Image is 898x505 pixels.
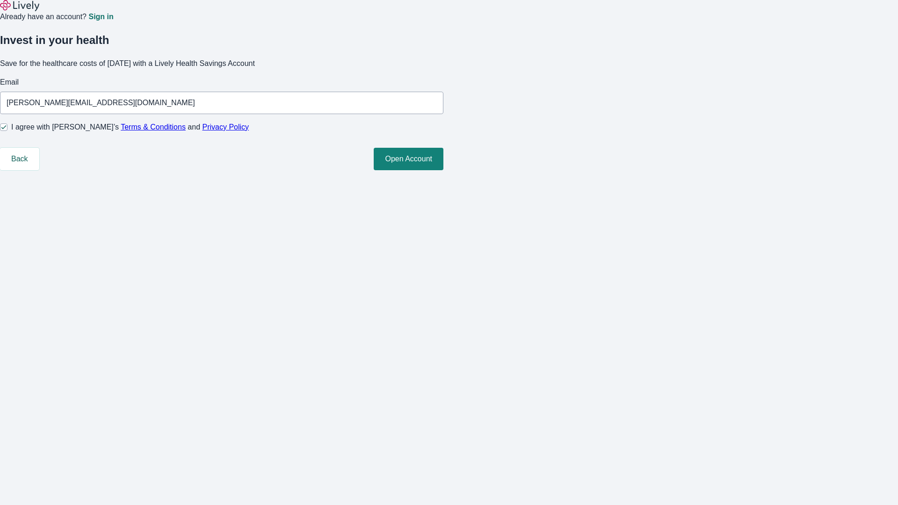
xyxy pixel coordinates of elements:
a: Sign in [88,13,113,21]
a: Privacy Policy [203,123,249,131]
a: Terms & Conditions [121,123,186,131]
span: I agree with [PERSON_NAME]’s and [11,122,249,133]
button: Open Account [374,148,443,170]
